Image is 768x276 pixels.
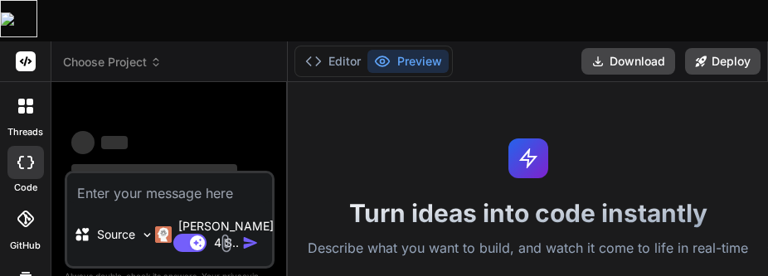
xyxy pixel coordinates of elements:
label: threads [7,125,43,139]
label: code [14,181,37,195]
img: attachment [216,234,236,253]
p: Source [97,226,135,243]
button: Preview [367,50,449,73]
button: Deploy [685,48,761,75]
button: Download [581,48,675,75]
img: Pick Models [140,228,154,242]
h1: Turn ideas into code instantly [298,198,758,228]
p: Describe what you want to build, and watch it come to life in real-time [298,238,758,259]
p: [PERSON_NAME] 4 S.. [178,218,274,251]
span: Choose Project [63,54,162,70]
img: icon [242,235,259,251]
img: Claude 4 Sonnet [155,226,172,243]
span: ‌ [71,164,237,177]
label: GitHub [10,239,41,253]
span: ‌ [101,136,128,149]
span: ‌ [71,131,95,154]
button: Editor [299,50,367,73]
